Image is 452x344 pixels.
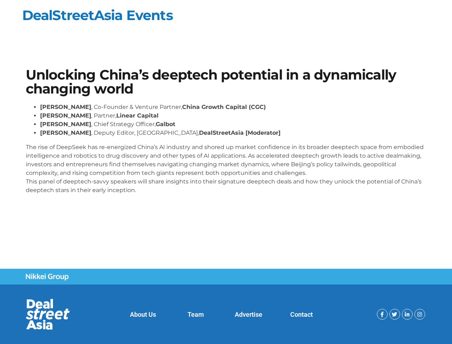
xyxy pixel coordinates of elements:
a: About Us [130,311,156,318]
strong: [PERSON_NAME] [40,112,91,119]
a: Team [188,311,204,318]
li: , Deputy Editor, [GEOGRAPHIC_DATA], [40,129,427,137]
a: Advertise [235,311,262,318]
li: , Partner, [40,111,427,120]
strong: [PERSON_NAME] [40,121,91,128]
img: Nikkei Group [26,273,69,281]
strong: [PERSON_NAME] [40,129,91,136]
strong: Galbot [156,121,175,128]
strong: China Growth Capital (CGC) [182,104,266,110]
p: The rise of DeepSeek has re-energized China’s AI industry and shored up market confidence in its ... [26,143,427,195]
strong: DealStreetAsia [Moderator] [199,129,281,136]
li: , Chief Strategy Officer, [40,120,427,129]
strong: [PERSON_NAME] [40,104,91,110]
a: DealStreetAsia Events [22,7,173,24]
a: Contact [290,311,313,318]
strong: Linear Capital [116,112,159,119]
li: , Co-Founder & Venture Partner, [40,103,427,111]
h1: Unlocking China’s deeptech potential in a dynamically changing world [26,68,427,96]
